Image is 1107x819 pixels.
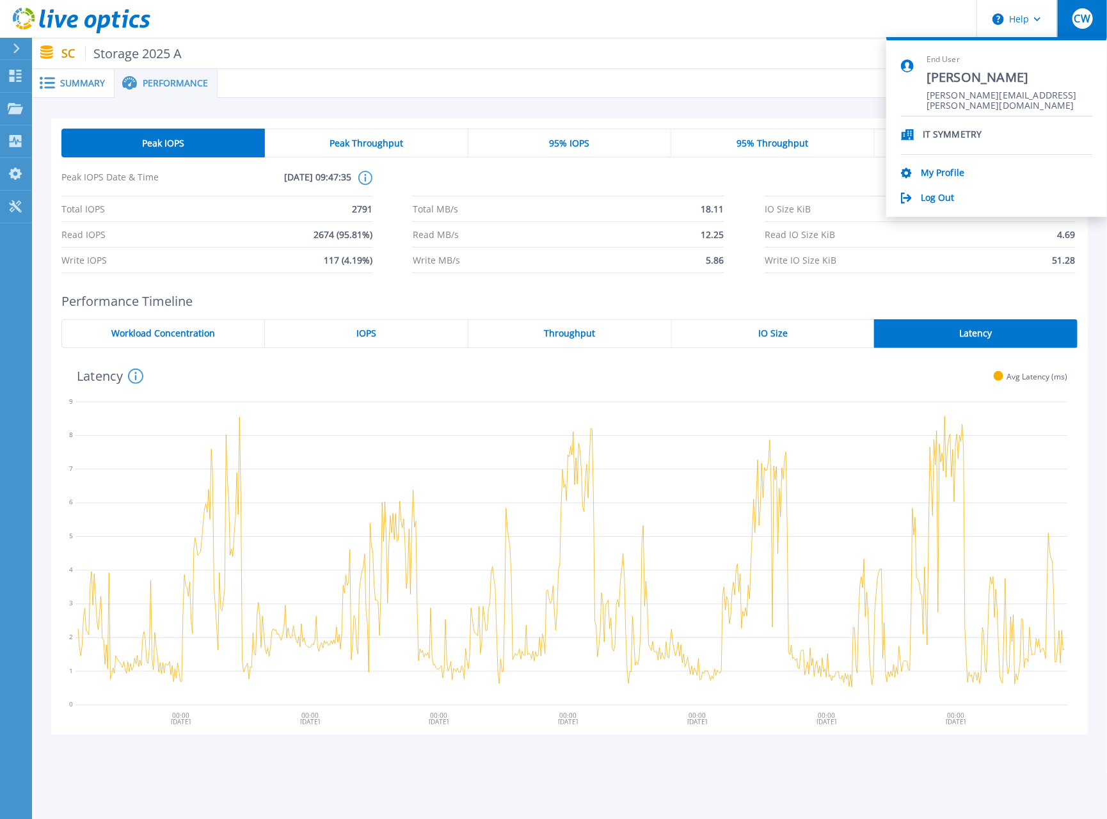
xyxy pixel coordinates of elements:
span: IO Size [758,328,788,338]
p: IT SYMMETRY [923,129,982,141]
span: Read MB/s [413,222,459,247]
span: Write IO Size KiB [765,248,836,273]
text: [DATE] [171,717,191,726]
text: 7 [69,464,73,473]
span: Throughput [544,328,595,338]
span: 18.11 [701,196,724,221]
span: [PERSON_NAME][EMAIL_ADDRESS][PERSON_NAME][DOMAIN_NAME] [927,90,1092,102]
text: 00:00 [949,711,966,720]
span: 95% IOPS [549,138,589,148]
span: CW [1074,13,1090,24]
text: [DATE] [818,717,838,726]
span: Summary [60,79,105,88]
text: 8 [69,430,73,439]
a: Log Out [921,193,955,205]
span: Performance [143,79,208,88]
text: 00:00 [561,711,578,720]
span: Peak Throughput [330,138,403,148]
span: 2791 [352,196,372,221]
span: Avg Latency (ms) [1007,372,1067,381]
text: [DATE] [689,717,708,726]
text: 6 [69,498,73,507]
text: 5 [69,531,73,540]
span: 4.69 [1058,222,1076,247]
span: 12.25 [701,222,724,247]
span: 117 (4.19%) [324,248,372,273]
span: Read IOPS [61,222,106,247]
text: 1 [69,666,73,675]
text: [DATE] [300,717,320,726]
span: IOPS [356,328,376,338]
text: 00:00 [819,711,836,720]
span: Latency [959,328,992,338]
span: 5.86 [706,248,724,273]
span: Write IOPS [61,248,107,273]
text: 2 [69,632,73,641]
text: [DATE] [948,717,968,726]
span: [PERSON_NAME] [927,69,1092,86]
text: 4 [69,565,73,574]
span: 95% Throughput [737,138,808,148]
a: My Profile [921,168,964,180]
span: Total MB/s [413,196,458,221]
span: 6.64 [1058,196,1076,221]
span: Total IOPS [61,196,105,221]
span: 2674 (95.81%) [314,222,372,247]
text: 00:00 [172,711,189,720]
h4: Latency [77,369,143,384]
span: Write MB/s [413,248,460,273]
text: 3 [69,599,73,608]
p: SC [61,46,182,61]
span: 51.28 [1053,248,1076,273]
text: 00:00 [690,711,707,720]
span: [DATE] 09:47:35 [206,171,351,196]
span: Read IO Size KiB [765,222,835,247]
text: 00:00 [301,711,319,720]
span: Storage 2025 A [85,46,182,61]
text: 00:00 [431,711,449,720]
text: [DATE] [559,717,579,726]
h2: Performance Timeline [61,294,1078,308]
span: End User [927,54,1092,65]
text: 9 [69,397,73,406]
span: Peak IOPS [142,138,184,148]
text: [DATE] [430,717,450,726]
span: Workload Concentration [111,328,215,338]
span: IO Size KiB [765,196,811,221]
text: 0 [69,700,73,709]
span: Peak IOPS Date & Time [61,171,206,196]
